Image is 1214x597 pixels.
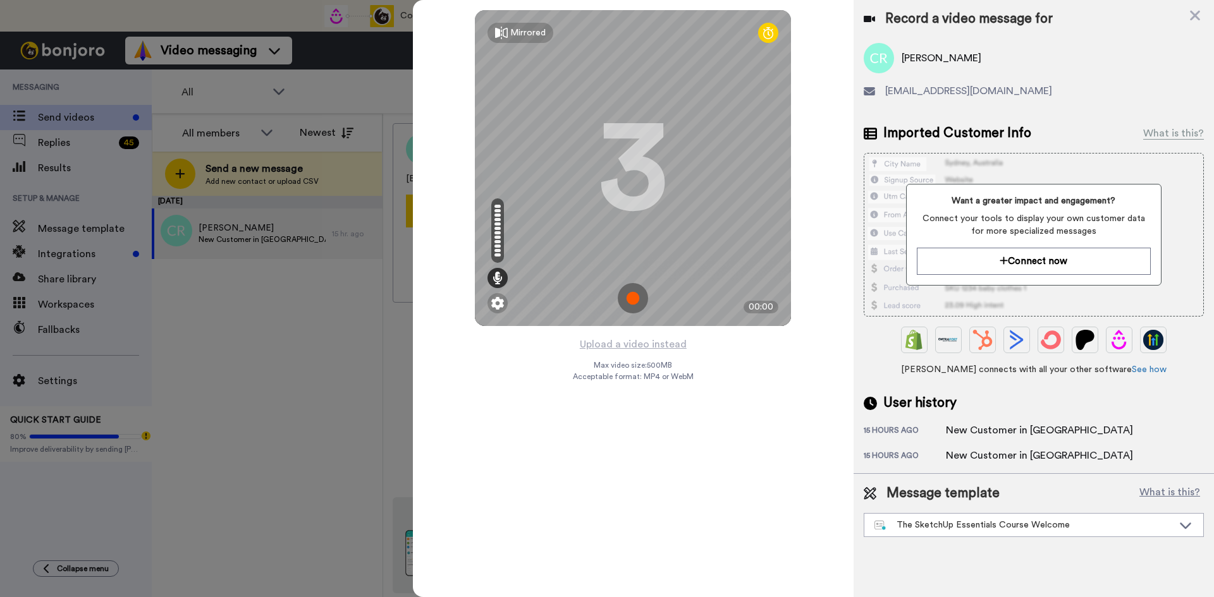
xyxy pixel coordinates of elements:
span: User history [883,394,957,413]
img: ConvertKit [1041,330,1061,350]
span: Message template [886,484,1000,503]
div: 15 hours ago [864,450,946,463]
div: New Customer in [GEOGRAPHIC_DATA] [946,423,1133,438]
div: The SketchUp Essentials Course Welcome [874,519,1173,531]
img: Hubspot [972,330,993,350]
img: Patreon [1075,330,1095,350]
img: ic_record_start.svg [618,283,648,313]
img: ic_gear.svg [491,297,504,310]
span: Connect your tools to display your own customer data for more specialized messages [917,212,1150,238]
span: [PERSON_NAME] connects with all your other software [864,363,1204,376]
span: Imported Customer Info [883,124,1031,143]
button: Connect now [917,248,1150,275]
img: Drip [1109,330,1129,350]
div: 3 [598,121,668,215]
span: Max video size: 500 MB [594,360,672,370]
a: See how [1132,365,1167,374]
button: Upload a video instead [576,336,690,353]
div: New Customer in [GEOGRAPHIC_DATA] [946,448,1133,463]
img: Ontraport [938,330,959,350]
span: Want a greater impact and engagement? [917,195,1150,207]
img: Shopify [904,330,924,350]
img: GoHighLevel [1143,330,1163,350]
div: What is this? [1143,126,1204,141]
span: Acceptable format: MP4 or WebM [573,371,694,382]
img: ActiveCampaign [1007,330,1027,350]
div: 15 hours ago [864,425,946,438]
img: nextgen-template.svg [874,521,886,531]
button: What is this? [1136,484,1204,503]
div: 00:00 [744,301,778,313]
